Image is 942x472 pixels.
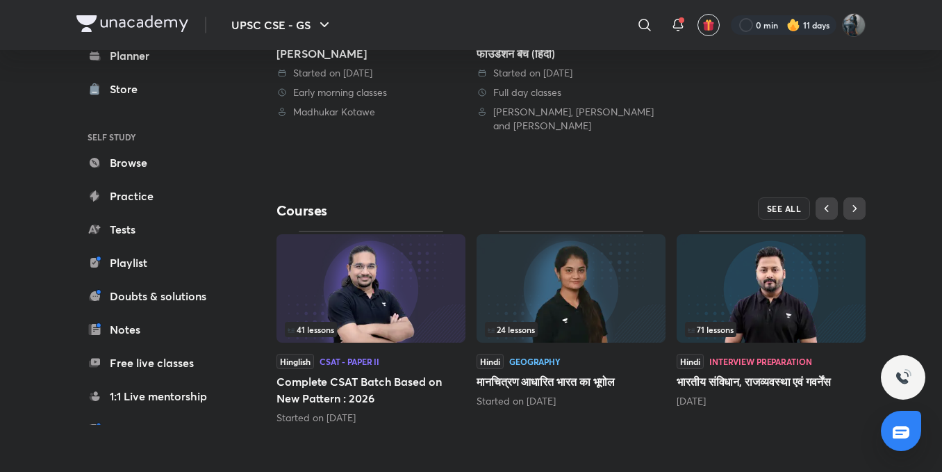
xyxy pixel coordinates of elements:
[76,182,238,210] a: Practice
[688,325,734,334] span: 71 lessons
[477,373,666,390] h5: मानचित्रण आधारित भारत का भूगोल
[276,231,465,424] div: Complete CSAT Batch Based on New Pattern : 2026
[677,373,866,390] h5: भारतीय संविधान, राजव्यवस्था एवं गवर्नेंस
[276,411,465,425] div: Started on Sep 8
[685,322,857,337] div: infocontainer
[76,125,238,149] h6: SELF STUDY
[285,322,457,337] div: infocontainer
[320,357,379,366] div: CSAT - Paper II
[477,231,666,407] div: मानचित्रण आधारित भारत का भूगोल
[76,149,238,177] a: Browse
[276,86,465,99] div: Early morning classes
[223,11,341,39] button: UPSC CSE - GS
[276,202,571,220] h4: Courses
[685,322,857,337] div: left
[477,105,666,133] div: Atul Jain, Apoorva Rajput and Nipun Alambayan
[697,14,720,36] button: avatar
[276,373,465,407] h5: Complete CSAT Batch Based on New Pattern : 2026
[509,357,561,366] div: Geography
[488,325,535,334] span: 24 lessons
[276,105,465,119] div: Madhukar Kotawe
[677,234,866,343] img: Thumbnail
[285,322,457,337] div: left
[709,357,811,366] div: Interview Preparation
[76,249,238,277] a: Playlist
[677,394,866,408] div: 1 month ago
[702,19,715,31] img: avatar
[276,234,465,343] img: Thumbnail
[477,234,666,343] img: Thumbnail
[677,231,866,407] div: भारतीय संविधान, राजव्यवस्था एवं गवर्नेंस
[276,354,314,369] span: Hinglish
[895,369,911,386] img: ttu
[76,15,188,32] img: Company Logo
[685,322,857,337] div: infosection
[110,81,146,97] div: Store
[76,215,238,243] a: Tests
[677,354,704,369] span: Hindi
[842,13,866,37] img: Komal
[76,349,238,377] a: Free live classes
[786,18,800,32] img: streak
[485,322,657,337] div: infocontainer
[285,322,457,337] div: infosection
[76,416,238,443] a: Unacademy books
[485,322,657,337] div: left
[276,66,465,80] div: Started on 1 Sep 2025
[288,325,334,334] span: 41 lessons
[477,66,666,80] div: Started on 11 Aug 2025
[477,354,504,369] span: Hindi
[767,204,802,213] span: SEE ALL
[477,394,666,408] div: Started on Sep 8
[76,75,238,103] a: Store
[76,382,238,410] a: 1:1 Live mentorship
[76,15,188,35] a: Company Logo
[477,86,666,99] div: Full day classes
[485,322,657,337] div: infosection
[758,197,811,220] button: SEE ALL
[76,282,238,310] a: Doubts & solutions
[76,42,238,70] a: Planner
[76,316,238,343] a: Notes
